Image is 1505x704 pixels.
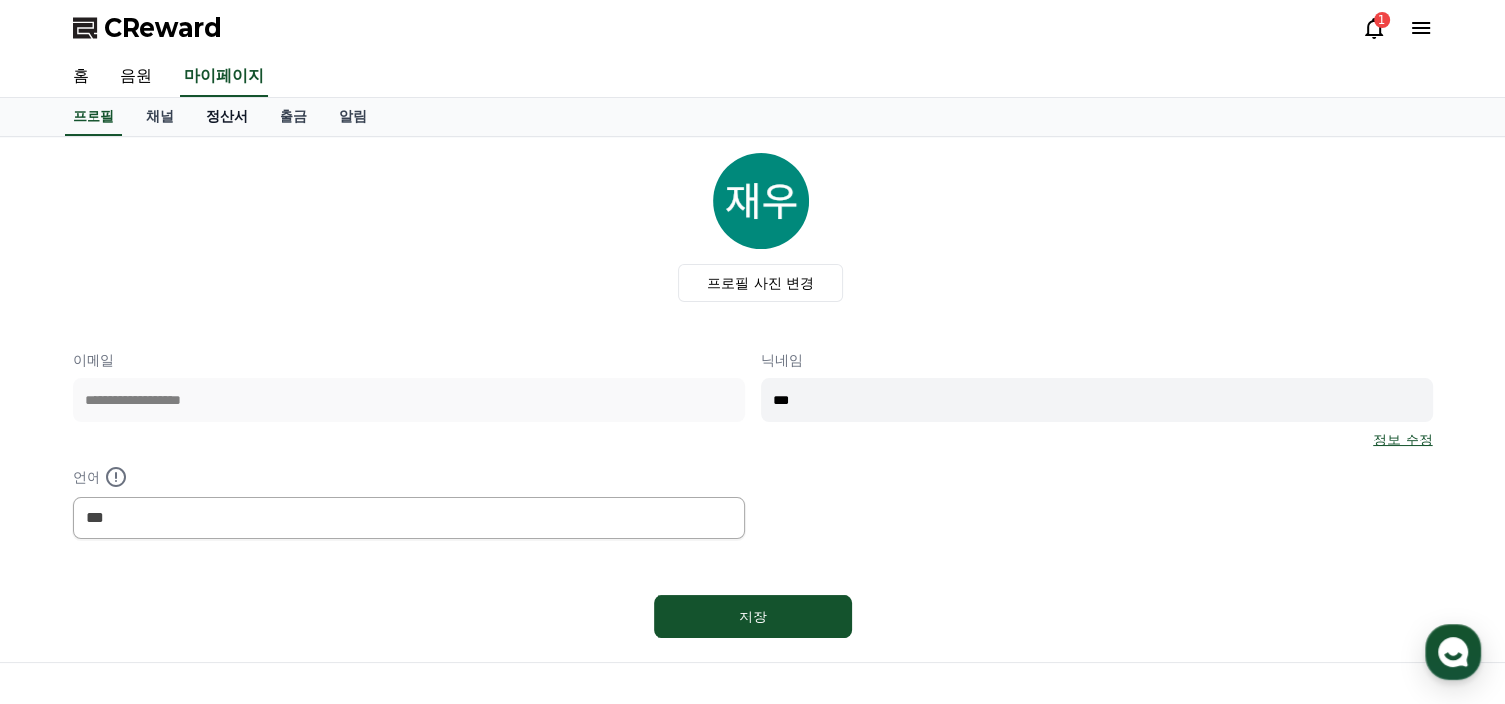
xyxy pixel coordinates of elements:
div: 저장 [693,607,813,626]
p: 이메일 [73,350,745,370]
span: 설정 [307,569,331,585]
span: 홈 [63,569,75,585]
label: 프로필 사진 변경 [678,264,843,302]
p: 언어 [73,465,745,489]
a: 1 [1362,16,1386,40]
a: 홈 [57,56,104,97]
img: profile_image [713,153,809,249]
span: CReward [104,12,222,44]
a: 정산서 [190,98,264,136]
a: 홈 [6,539,131,589]
button: 저장 [654,595,852,638]
a: 대화 [131,539,257,589]
a: 알림 [323,98,383,136]
a: 채널 [130,98,190,136]
a: 마이페이지 [180,56,268,97]
span: 대화 [182,570,206,586]
a: 음원 [104,56,168,97]
a: 정보 수정 [1373,430,1432,449]
div: 1 [1374,12,1390,28]
a: 설정 [257,539,382,589]
a: 프로필 [65,98,122,136]
p: 닉네임 [761,350,1433,370]
a: 출금 [264,98,323,136]
a: CReward [73,12,222,44]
